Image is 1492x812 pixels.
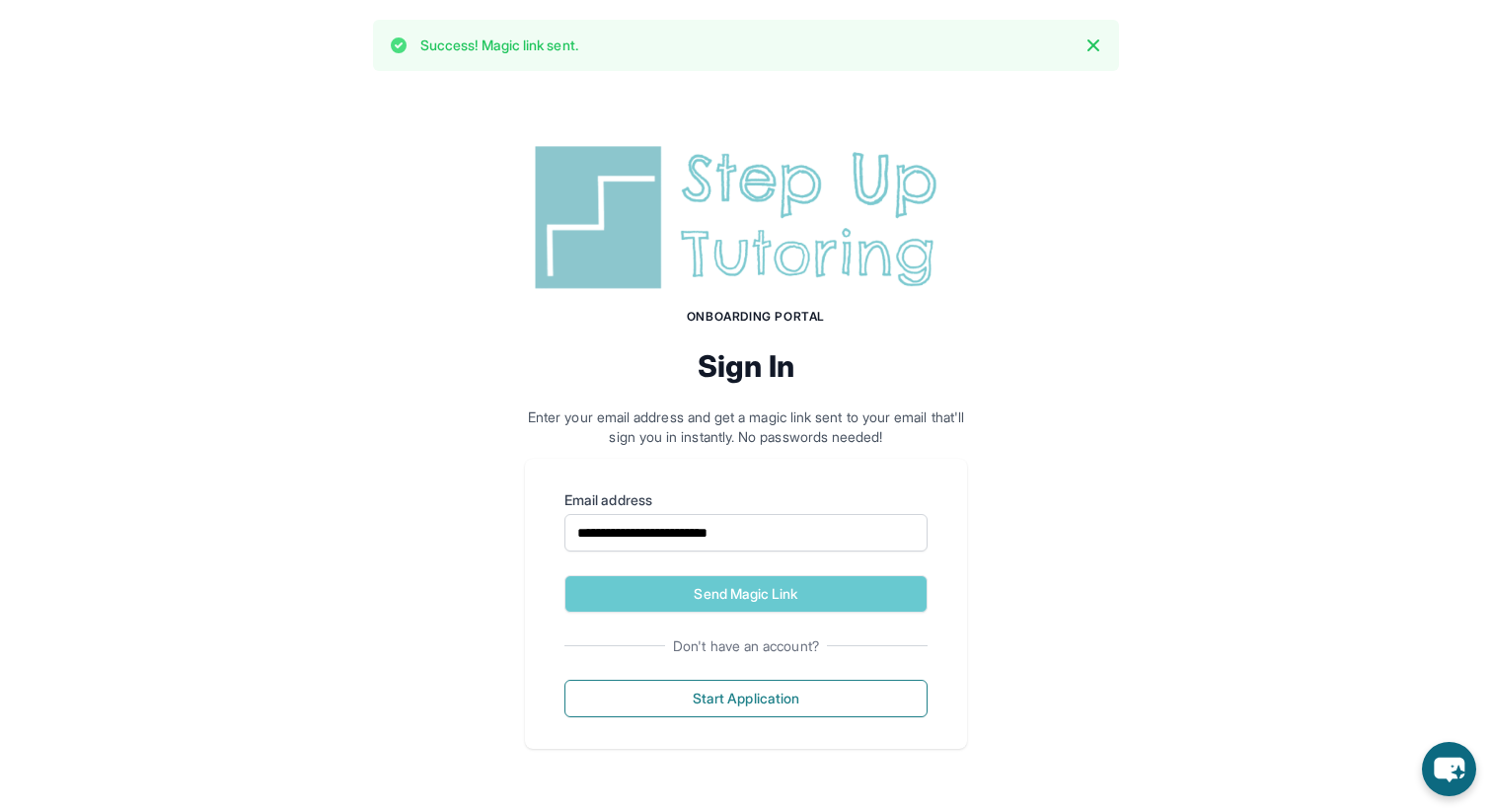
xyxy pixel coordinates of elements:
[1422,742,1476,796] button: chat-button
[665,636,827,656] span: Don't have an account?
[564,680,928,717] button: Start Application
[525,407,967,447] p: Enter your email address and get a magic link sent to your email that'll sign you in instantly. N...
[545,309,967,325] h1: Onboarding Portal
[564,490,928,510] label: Email address
[525,348,967,384] h2: Sign In
[525,138,967,297] img: Step Up Tutoring horizontal logo
[420,36,578,55] p: Success! Magic link sent.
[564,575,928,613] button: Send Magic Link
